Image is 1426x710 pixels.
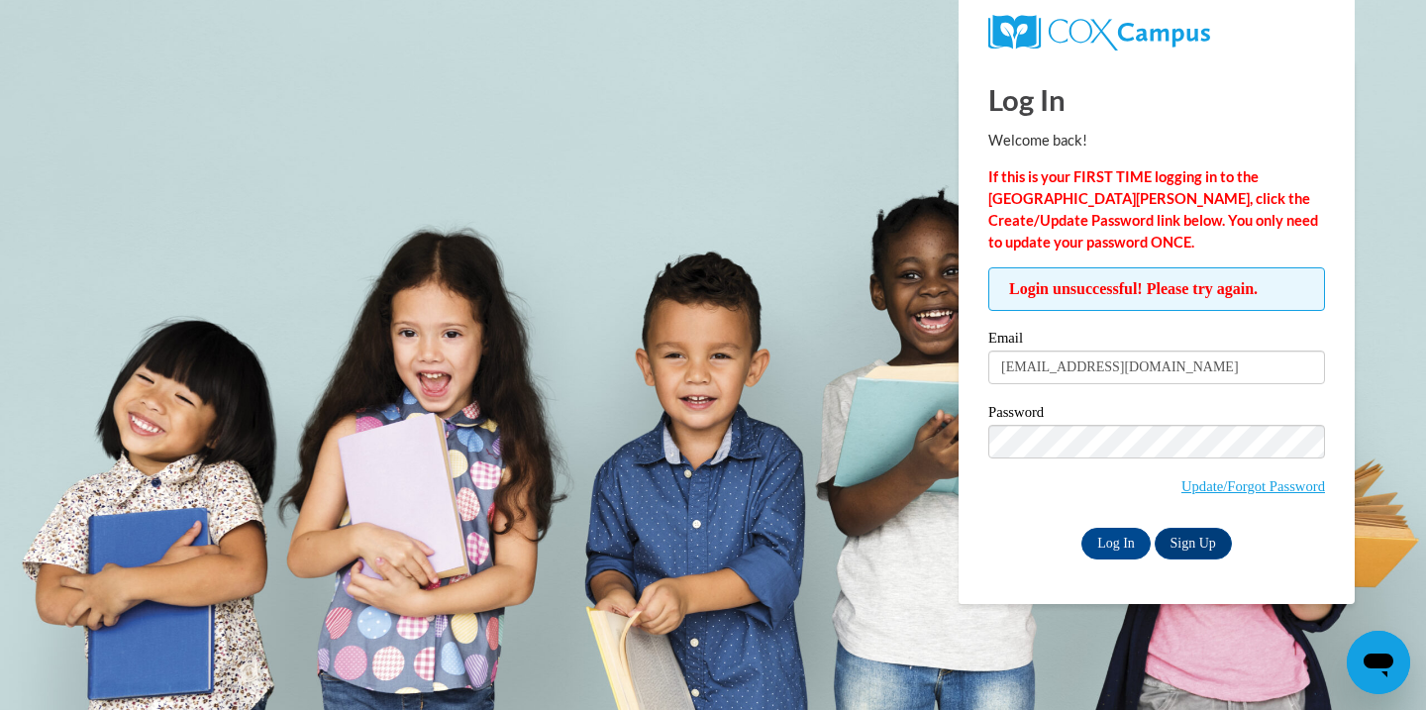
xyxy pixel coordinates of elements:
[988,168,1318,251] strong: If this is your FIRST TIME logging in to the [GEOGRAPHIC_DATA][PERSON_NAME], click the Create/Upd...
[988,331,1325,351] label: Email
[988,79,1325,120] h1: Log In
[1155,528,1232,559] a: Sign Up
[1081,528,1151,559] input: Log In
[988,15,1210,51] img: COX Campus
[988,267,1325,311] span: Login unsuccessful! Please try again.
[1347,631,1410,694] iframe: Button to launch messaging window
[988,15,1325,51] a: COX Campus
[988,130,1325,152] p: Welcome back!
[1181,478,1325,494] a: Update/Forgot Password
[988,405,1325,425] label: Password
